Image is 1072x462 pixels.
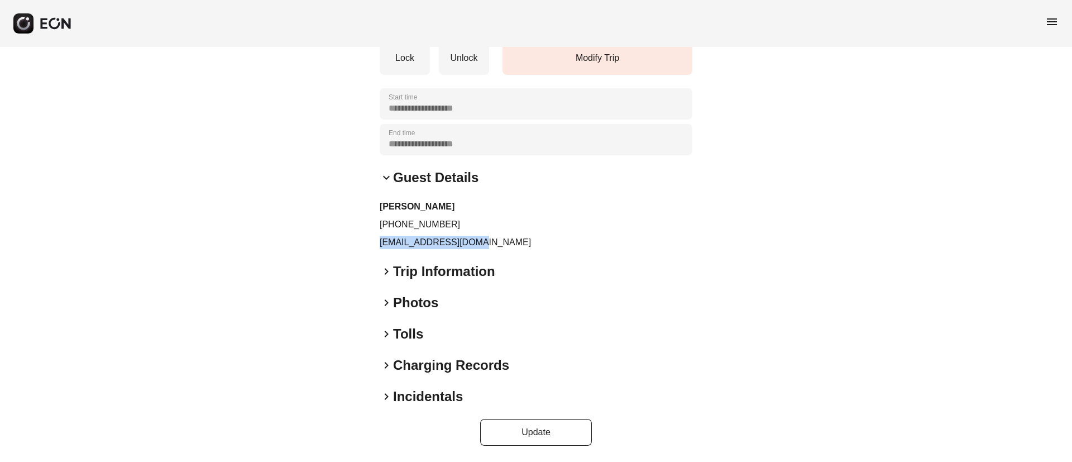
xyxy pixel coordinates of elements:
[393,294,438,312] h2: Photos
[439,28,489,75] button: Unlock
[502,28,692,75] button: Modify Trip
[380,28,430,75] button: Lock
[380,200,692,213] h3: [PERSON_NAME]
[393,388,463,406] h2: Incidentals
[1045,15,1059,28] span: menu
[380,390,393,403] span: keyboard_arrow_right
[480,419,592,446] button: Update
[508,51,687,65] p: Modify Trip
[385,51,424,65] p: Lock
[380,296,393,309] span: keyboard_arrow_right
[380,218,692,231] p: [PHONE_NUMBER]
[380,327,393,341] span: keyboard_arrow_right
[393,263,495,280] h2: Trip Information
[380,236,692,249] p: [EMAIL_ADDRESS][DOMAIN_NAME]
[380,171,393,184] span: keyboard_arrow_down
[393,169,478,187] h2: Guest Details
[444,51,484,65] p: Unlock
[380,265,393,278] span: keyboard_arrow_right
[380,359,393,372] span: keyboard_arrow_right
[393,356,509,374] h2: Charging Records
[393,325,423,343] h2: Tolls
